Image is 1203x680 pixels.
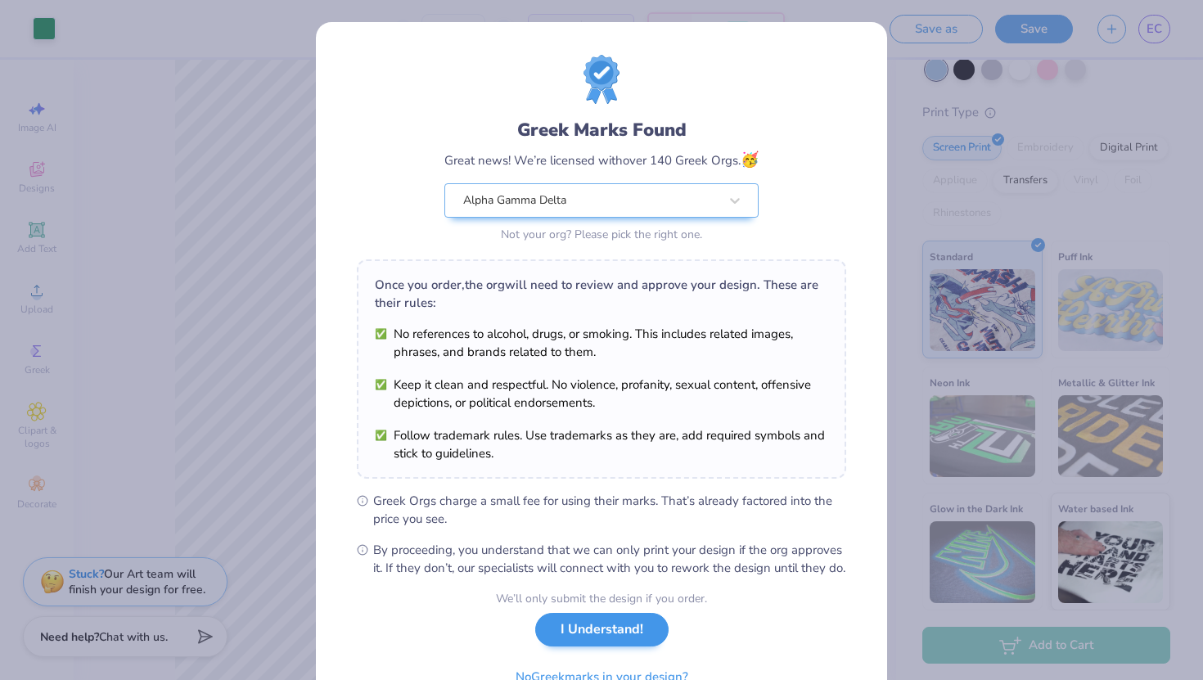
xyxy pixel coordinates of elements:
[496,590,707,607] div: We’ll only submit the design if you order.
[373,541,846,577] span: By proceeding, you understand that we can only print your design if the org approves it. If they ...
[373,492,846,528] span: Greek Orgs charge a small fee for using their marks. That’s already factored into the price you see.
[375,426,828,462] li: Follow trademark rules. Use trademarks as they are, add required symbols and stick to guidelines.
[375,376,828,412] li: Keep it clean and respectful. No violence, profanity, sexual content, offensive depictions, or po...
[375,276,828,312] div: Once you order, the org will need to review and approve your design. These are their rules:
[375,325,828,361] li: No references to alcohol, drugs, or smoking. This includes related images, phrases, and brands re...
[535,613,669,646] button: I Understand!
[444,226,759,243] div: Not your org? Please pick the right one.
[741,150,759,169] span: 🥳
[583,55,620,104] img: license-marks-badge.png
[444,149,759,171] div: Great news! We’re licensed with over 140 Greek Orgs.
[444,117,759,143] div: Greek Marks Found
